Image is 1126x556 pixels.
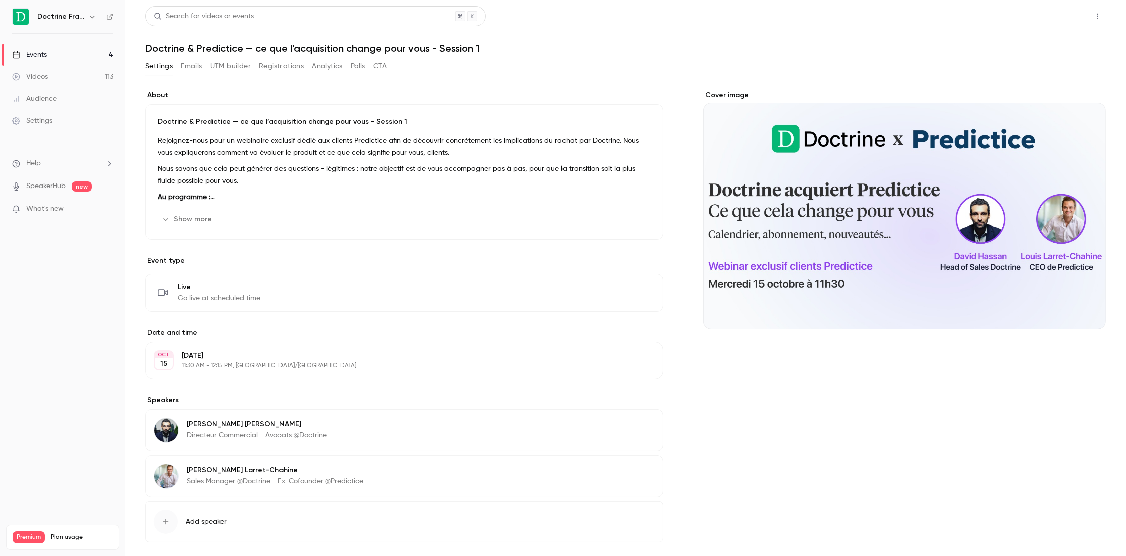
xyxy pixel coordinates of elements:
[703,90,1106,100] label: Cover image
[145,90,663,100] label: About
[12,50,47,60] div: Events
[154,11,254,22] div: Search for videos or events
[703,90,1106,329] section: Cover image
[145,42,1106,54] h1: Doctrine & Predictice — ce que l’acquisition change pour vous - Session 1
[186,517,227,527] span: Add speaker
[145,395,663,405] label: Speakers
[154,418,178,442] img: David Hassan
[12,94,57,104] div: Audience
[187,476,363,486] p: Sales Manager @Doctrine - Ex-Cofounder @Predictice
[145,409,663,451] div: David Hassan[PERSON_NAME] [PERSON_NAME]Directeur Commercial - Avocats @Doctrine
[37,12,84,22] h6: Doctrine France
[158,194,215,201] strong: Au programme :
[13,9,29,25] img: Doctrine France
[12,116,52,126] div: Settings
[158,135,651,159] p: Rejoignez-nous pour un webinaire exclusif dédié aux clients Predictice afin de découvrir concrète...
[182,351,610,361] p: [DATE]
[155,351,173,358] div: OCT
[12,72,48,82] div: Videos
[26,204,64,214] span: What's new
[178,282,260,292] span: Live
[101,205,113,214] iframe: Noticeable Trigger
[26,158,41,169] span: Help
[145,256,663,266] p: Event type
[160,359,167,369] p: 15
[145,58,173,74] button: Settings
[158,163,651,187] p: Nous savons que cela peut générer des questions - légitimes : notre objectif est de vous accompag...
[51,533,113,541] span: Plan usage
[373,58,387,74] button: CTA
[259,58,304,74] button: Registrations
[158,211,218,227] button: Show more
[210,58,251,74] button: UTM builder
[145,455,663,497] div: Louis Larret-Chahine[PERSON_NAME] Larret-ChahineSales Manager @Doctrine - Ex-Cofounder @Predictice
[1042,6,1082,26] button: Share
[26,181,66,192] a: SpeakerHub
[72,181,92,192] span: new
[351,58,365,74] button: Polls
[154,464,178,488] img: Louis Larret-Chahine
[182,362,610,370] p: 11:30 AM - 12:15 PM, [GEOGRAPHIC_DATA]/[GEOGRAPHIC_DATA]
[187,419,327,429] p: [PERSON_NAME] [PERSON_NAME]
[13,531,45,543] span: Premium
[187,430,327,440] p: Directeur Commercial - Avocats @Doctrine
[12,158,113,169] li: help-dropdown-opener
[312,58,343,74] button: Analytics
[181,58,202,74] button: Emails
[178,293,260,303] span: Go live at scheduled time
[145,328,663,338] label: Date and time
[145,501,663,542] button: Add speaker
[187,465,363,475] p: [PERSON_NAME] Larret-Chahine
[158,117,651,127] p: Doctrine & Predictice — ce que l’acquisition change pour vous - Session 1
